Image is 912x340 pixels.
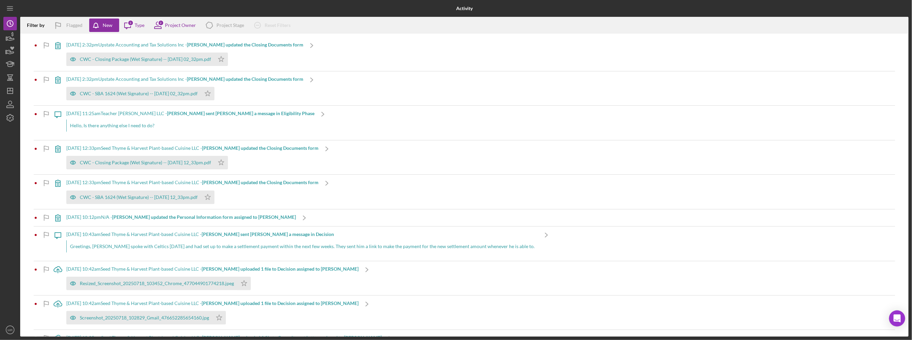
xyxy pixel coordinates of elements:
div: [DATE] 10:43am Seed Thyme & Harvest Plant-based Cuisine LLC - [66,232,538,237]
div: [DATE] 10:12pm N/A - [66,214,296,220]
button: CWC - Closing Package (Wet Signature) -- [DATE] 12_33pm.pdf [66,156,228,169]
a: [DATE] 10:12pmN/A -[PERSON_NAME] updated the Personal Information form assigned to [PERSON_NAME] [49,209,313,226]
button: Screenshot_20250718_102829_Gmail_476652285654160.jpg [66,311,226,325]
div: [DATE] 11:25am Teacher [PERSON_NAME] LLC - [66,111,314,116]
button: MR [3,323,17,337]
b: [PERSON_NAME] uploaded 1 file to Decision assigned to [PERSON_NAME] [202,266,359,272]
div: Screenshot_20250718_102829_Gmail_476652285654160.jpg [80,315,209,320]
a: [DATE] 2:32pmUpstate Accounting and Tax Solutions Inc -[PERSON_NAME] updated the Closing Document... [49,71,320,105]
button: CWC - SBA 1624 (Wet Signature) -- [DATE] 12_33pm.pdf [66,191,214,204]
div: [DATE] 2:32pm Upstate Accounting and Tax Solutions Inc - [66,42,303,47]
b: [PERSON_NAME] updated the Closing Documents form [187,76,303,82]
button: New [89,19,119,32]
b: Activity [456,6,473,11]
div: Open Intercom Messenger [889,310,905,327]
a: [DATE] 12:33pmSeed Thyme & Harvest Plant-based Cuisine LLC -[PERSON_NAME] updated the Closing Doc... [49,140,335,174]
div: Project Owner [165,23,196,28]
b: [PERSON_NAME] uploaded 1 file to Decision assigned to [PERSON_NAME] [202,300,359,306]
b: [PERSON_NAME] updated the Personal Information form assigned to [PERSON_NAME] [112,214,296,220]
b: [PERSON_NAME] sent [PERSON_NAME] a message in Decision [202,231,334,237]
a: [DATE] 10:42amSeed Thyme & Harvest Plant-based Cuisine LLC -[PERSON_NAME] uploaded 1 file to Deci... [49,261,375,295]
a: [DATE] 11:25amTeacher [PERSON_NAME] LLC -[PERSON_NAME] sent [PERSON_NAME] a message in Eligibilit... [49,106,331,140]
a: [DATE] 12:33pmSeed Thyme & Harvest Plant-based Cuisine LLC -[PERSON_NAME] updated the Closing Doc... [49,175,335,209]
div: Flagged [66,19,82,32]
a: [DATE] 2:32pmUpstate Accounting and Tax Solutions Inc -[PERSON_NAME] updated the Closing Document... [49,37,320,71]
text: MR [8,328,13,332]
div: Reset Filters [265,19,291,32]
b: [PERSON_NAME] updated the Closing Documents form [187,42,303,47]
div: 2 [158,20,164,26]
button: CWC - Closing Package (Wet Signature) -- [DATE] 02_32pm.pdf [66,53,228,66]
div: Hello, Is there anything else I need to do? [66,120,314,132]
div: [DATE] 2:32pm Upstate Accounting and Tax Solutions Inc - [66,76,303,82]
div: [DATE] 12:33pm Seed Thyme & Harvest Plant-based Cuisine LLC - [66,180,318,185]
button: Resized_Screenshot_20250718_103452_Chrome_477044901774218.jpeg [66,277,251,290]
div: CWC - Closing Package (Wet Signature) -- [DATE] 12_33pm.pdf [80,160,211,165]
div: Filter by [27,23,49,28]
div: [DATE] 10:42am Seed Thyme & Harvest Plant-based Cuisine LLC - [66,301,359,306]
button: Reset Filters [249,19,297,32]
div: CWC - Closing Package (Wet Signature) -- [DATE] 02_32pm.pdf [80,57,211,62]
div: New [103,19,112,32]
button: Flagged [49,19,89,32]
b: [PERSON_NAME] updated the Closing Documents form [202,145,318,151]
div: [DATE] 10:42am Seed Thyme & Harvest Plant-based Cuisine LLC - [66,266,359,272]
div: Type [135,23,144,28]
div: CWC - SBA 1624 (Wet Signature) -- [DATE] 12_33pm.pdf [80,195,198,200]
b: [PERSON_NAME] sent [PERSON_NAME] a message in Eligibility Phase [167,110,314,116]
div: Project Stage [216,23,244,28]
div: [DATE] 12:33pm Seed Thyme & Harvest Plant-based Cuisine LLC - [66,145,318,151]
div: CWC - SBA 1624 (Wet Signature) -- [DATE] 02_32pm.pdf [80,91,198,96]
div: Resized_Screenshot_20250718_103452_Chrome_477044901774218.jpeg [80,281,234,286]
b: [PERSON_NAME] updated the Closing Documents form [202,179,318,185]
button: CWC - SBA 1624 (Wet Signature) -- [DATE] 02_32pm.pdf [66,87,214,100]
div: Greetings, [PERSON_NAME] spoke with Celtics [DATE] and had set up to make a settlement payment wi... [66,240,538,252]
a: [DATE] 10:43amSeed Thyme & Harvest Plant-based Cuisine LLC -[PERSON_NAME] sent [PERSON_NAME] a me... [49,227,555,261]
a: [DATE] 10:42amSeed Thyme & Harvest Plant-based Cuisine LLC -[PERSON_NAME] uploaded 1 file to Deci... [49,296,375,330]
div: 3 [128,20,134,26]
